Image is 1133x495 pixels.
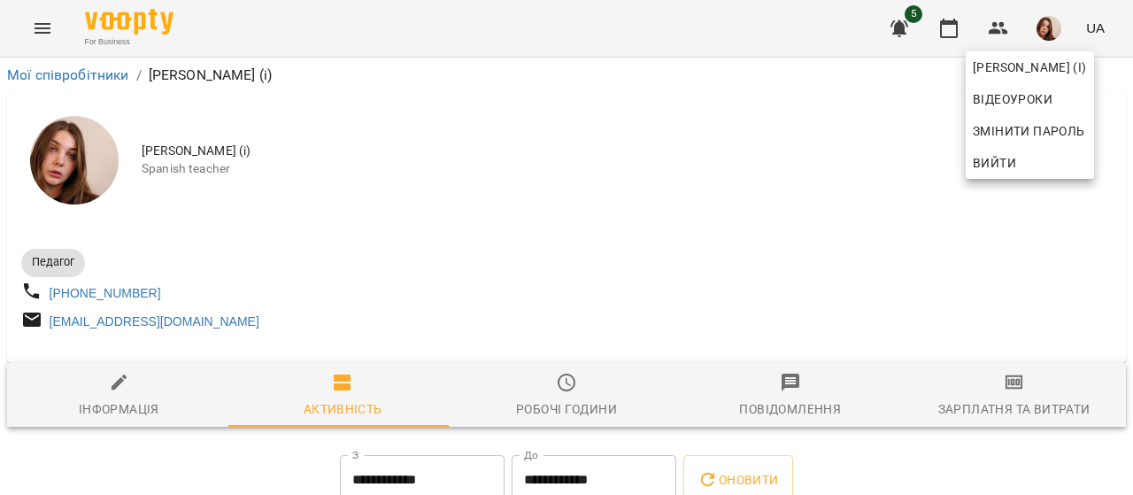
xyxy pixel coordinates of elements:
span: Змінити пароль [973,120,1087,142]
a: Змінити пароль [966,115,1094,147]
button: Вийти [966,147,1094,179]
span: Відеоуроки [973,89,1052,110]
span: Вийти [973,152,1016,174]
span: [PERSON_NAME] (і) [973,57,1087,78]
a: Відеоуроки [966,83,1060,115]
a: [PERSON_NAME] (і) [966,51,1094,83]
